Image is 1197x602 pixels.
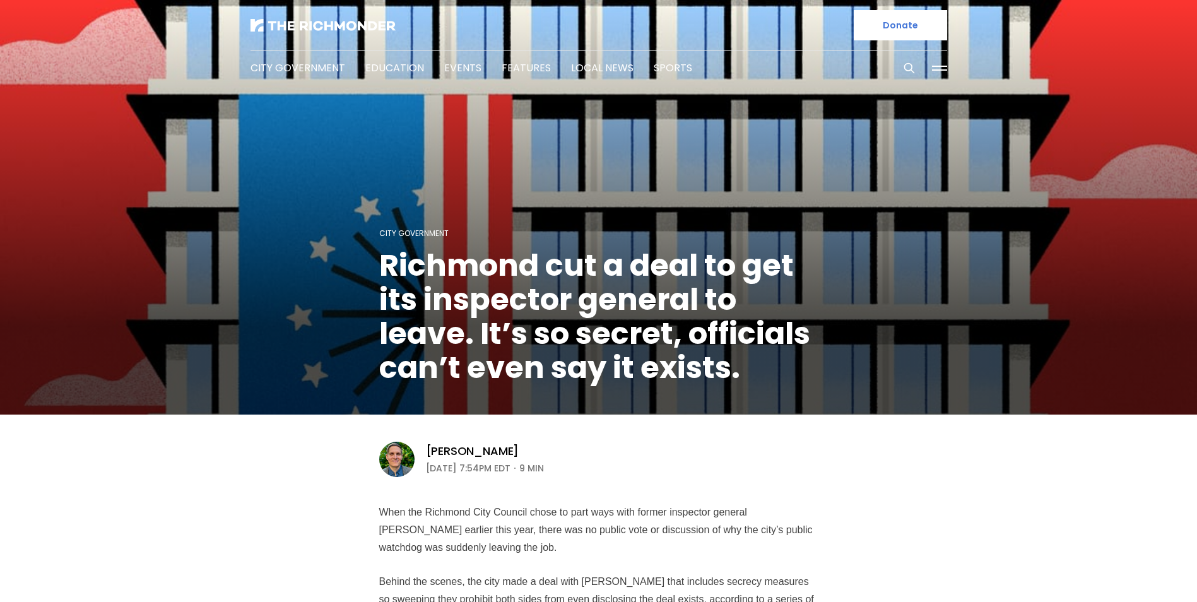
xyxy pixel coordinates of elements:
img: Graham Moomaw [379,442,415,477]
h1: Richmond cut a deal to get its inspector general to leave. It’s so secret, officials can’t even s... [379,249,818,385]
button: Search this site [900,59,919,78]
span: 9 min [519,461,544,476]
time: [DATE] 7:54PM EDT [426,461,510,476]
a: City Government [379,228,449,239]
a: City Government [251,61,345,75]
a: Donate [854,10,947,40]
a: Education [365,61,424,75]
p: When the Richmond City Council chose to part ways with former inspector general [PERSON_NAME] ear... [379,504,818,557]
a: Sports [654,61,692,75]
a: Features [502,61,551,75]
a: [PERSON_NAME] [426,444,519,459]
iframe: portal-trigger [1090,540,1197,602]
a: Local News [571,61,634,75]
img: The Richmonder [251,19,396,32]
a: Events [444,61,481,75]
